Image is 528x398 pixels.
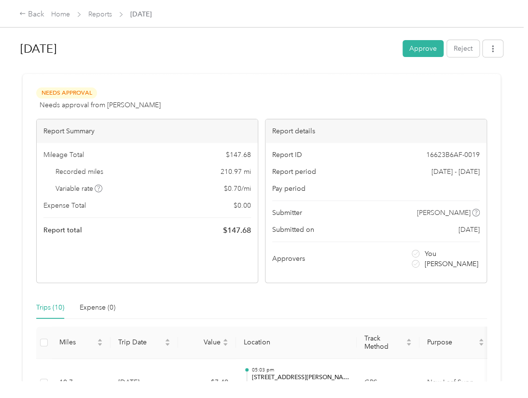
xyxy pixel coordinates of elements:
[427,338,476,346] span: Purpose
[222,337,228,343] span: caret-up
[97,337,103,343] span: caret-up
[222,341,228,347] span: caret-down
[226,150,251,160] span: $ 147.68
[251,373,349,382] p: [STREET_ADDRESS][PERSON_NAME]
[364,334,404,351] span: Track Method
[186,338,221,346] span: Value
[425,249,436,259] span: You
[272,254,305,264] span: Approvers
[43,225,82,235] span: Report total
[251,367,349,373] p: 05:03 pm
[178,327,236,359] th: Value
[19,9,44,20] div: Back
[431,167,480,177] span: [DATE] - [DATE]
[406,337,412,343] span: caret-up
[272,184,306,194] span: Pay period
[111,327,178,359] th: Trip Date
[43,150,84,160] span: Mileage Total
[43,200,86,211] span: Expense Total
[403,40,444,57] button: Approve
[224,184,251,194] span: $ 0.70 / mi
[447,40,479,57] button: Reject
[97,341,103,347] span: caret-down
[130,9,152,19] span: [DATE]
[478,337,484,343] span: caret-up
[59,338,95,346] span: Miles
[40,100,161,110] span: Needs approval from [PERSON_NAME]
[478,341,484,347] span: caret-down
[272,150,302,160] span: Report ID
[80,302,115,313] div: Expense (0)
[236,327,357,359] th: Location
[52,327,111,359] th: Miles
[20,37,396,60] h1: Sep 2025
[37,119,258,143] div: Report Summary
[425,259,478,269] span: [PERSON_NAME]
[357,327,419,359] th: Track Method
[406,341,412,347] span: caret-down
[165,337,170,343] span: caret-up
[426,150,480,160] span: 16623B6AF-0019
[56,184,103,194] span: Variable rate
[36,87,97,99] span: Needs Approval
[118,338,163,346] span: Trip Date
[419,327,492,359] th: Purpose
[221,167,251,177] span: 210.97 mi
[474,344,528,398] iframe: Everlance-gr Chat Button Frame
[272,208,302,218] span: Submitter
[51,10,70,18] a: Home
[265,119,486,143] div: Report details
[223,225,251,236] span: $ 147.68
[88,10,112,18] a: Reports
[36,302,64,313] div: Trips (10)
[417,208,471,218] span: [PERSON_NAME]
[272,167,316,177] span: Report period
[459,225,480,235] span: [DATE]
[272,225,314,235] span: Submitted on
[165,341,170,347] span: caret-down
[56,167,103,177] span: Recorded miles
[234,200,251,211] span: $ 0.00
